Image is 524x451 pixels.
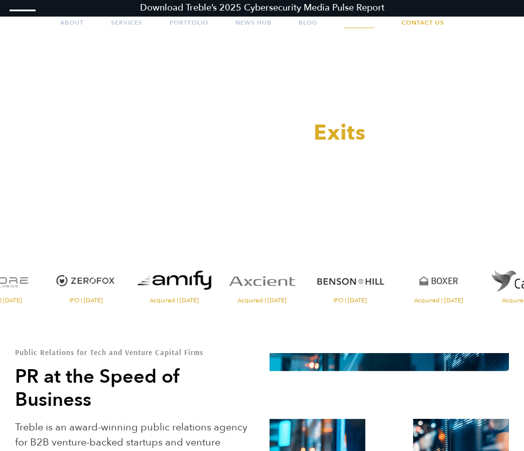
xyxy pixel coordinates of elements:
a: Contact Us [402,10,444,35]
a: Portfolio [170,10,208,35]
span: Acquired | [DATE] [221,297,304,303]
img: Axcient logo [221,262,304,300]
a: Visit the Benson Hill website [309,262,392,303]
h2: PR at the Speed of Business [15,365,249,411]
a: Visit the Axcient website [221,262,304,303]
a: Visit the Boxer website [397,262,480,303]
img: Benson Hill logo [309,262,392,300]
a: Services [111,10,143,35]
a: About [60,10,84,35]
a: Visit the ZeroFox website [44,262,127,303]
span: Acquired | [DATE] [397,297,480,303]
img: Boxer logo [397,262,480,300]
span: Acquired | [DATE] [133,297,216,303]
a: Careers [344,10,374,35]
img: Treble logo [10,10,36,37]
a: Blog [299,10,317,35]
span: Exits [314,119,366,147]
h3: PR That Drives [79,121,446,145]
span: IPO | [DATE] [309,297,392,303]
img: ZeroFox logo [44,262,127,300]
a: News Hub [235,10,272,35]
h1: Public Relations for Tech and Venture Capital Firms [15,349,249,356]
a: Visit the website [133,262,216,303]
span: IPO | [DATE] [44,297,127,303]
